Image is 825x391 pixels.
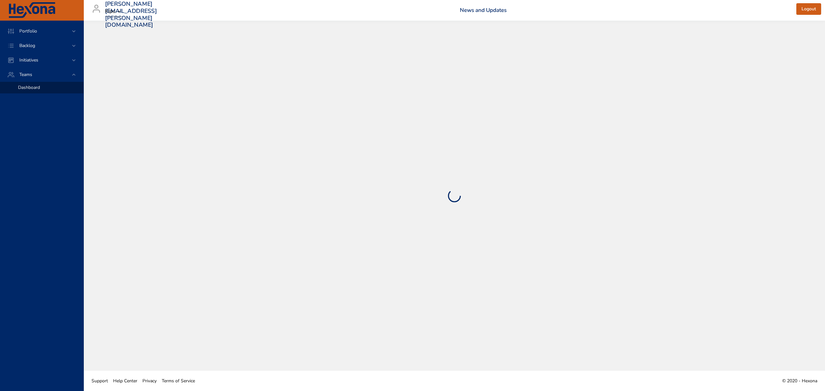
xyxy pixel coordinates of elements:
[105,6,123,17] div: Kipu
[796,3,821,15] button: Logout
[111,374,140,388] a: Help Center
[18,84,40,91] span: Dashboard
[105,1,157,28] h3: [PERSON_NAME][EMAIL_ADDRESS][PERSON_NAME][DOMAIN_NAME]
[782,378,817,384] span: © 2020 - Hexona
[159,374,198,388] a: Terms of Service
[14,57,44,63] span: Initiatives
[140,374,159,388] a: Privacy
[92,378,108,384] span: Support
[460,6,507,14] a: News and Updates
[14,43,40,49] span: Backlog
[8,2,56,18] img: Hexona
[14,28,42,34] span: Portfolio
[162,378,195,384] span: Terms of Service
[14,72,37,78] span: Teams
[89,374,111,388] a: Support
[801,5,816,13] span: Logout
[113,378,137,384] span: Help Center
[142,378,157,384] span: Privacy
